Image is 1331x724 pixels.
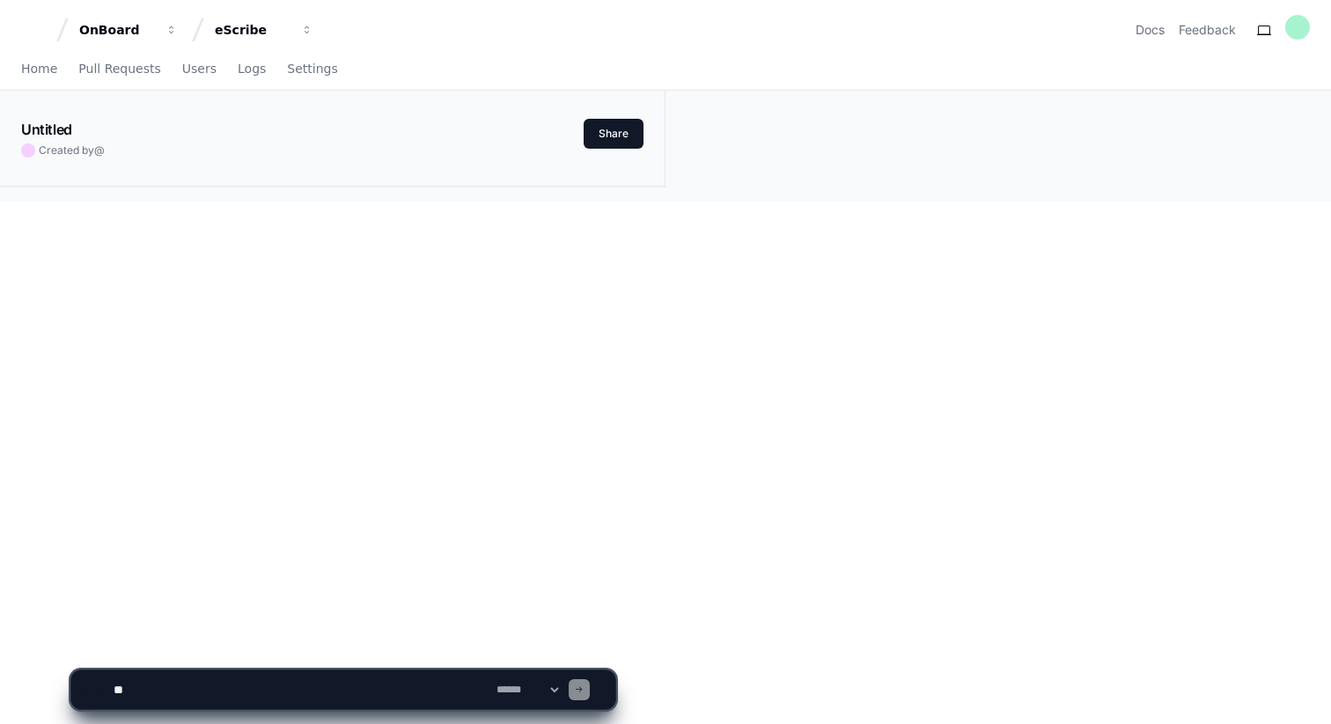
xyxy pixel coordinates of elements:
span: Users [182,63,217,74]
button: Share [584,119,643,149]
a: Docs [1136,21,1165,39]
h1: Untitled [21,119,72,140]
span: Logs [238,63,266,74]
span: Home [21,63,57,74]
button: eScribe [208,14,320,46]
span: Settings [287,63,337,74]
span: @ [94,143,105,157]
a: Home [21,49,57,90]
div: eScribe [215,21,290,39]
span: Pull Requests [78,63,160,74]
button: Feedback [1179,21,1236,39]
div: OnBoard [79,21,155,39]
a: Logs [238,49,266,90]
span: Created by [39,143,105,157]
a: Pull Requests [78,49,160,90]
button: OnBoard [72,14,185,46]
a: Settings [287,49,337,90]
a: Users [182,49,217,90]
